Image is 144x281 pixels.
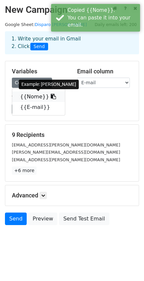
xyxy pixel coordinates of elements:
[12,102,65,113] a: {{E-mail}}
[77,68,132,75] h5: Email column
[28,213,57,225] a: Preview
[12,150,120,155] small: [PERSON_NAME][EMAIL_ADDRESS][DOMAIN_NAME]
[12,166,37,175] a: +6 more
[59,213,109,225] a: Send Test Email
[12,68,67,75] h5: Variables
[111,249,144,281] div: Widget de chat
[12,91,65,102] a: {{Nome}}
[7,35,137,50] div: 1. Write your email in Gmail 2. Click
[12,192,132,199] h5: Advanced
[5,22,87,27] small: Google Sheet:
[12,157,120,162] small: [EMAIL_ADDRESS][PERSON_NAME][DOMAIN_NAME]
[12,131,132,139] h5: 9 Recipients
[12,142,120,147] small: [EMAIL_ADDRESS][PERSON_NAME][DOMAIN_NAME]
[111,249,144,281] iframe: Chat Widget
[19,80,79,89] div: Example: [PERSON_NAME]
[5,4,139,15] h2: New Campaign
[30,43,48,51] span: Send
[12,78,52,88] a: Copy/paste...
[68,7,137,29] div: Copied {{Nome}}. You can paste it into your email.
[5,213,27,225] a: Send
[35,22,87,27] a: Disparo [PERSON_NAME]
